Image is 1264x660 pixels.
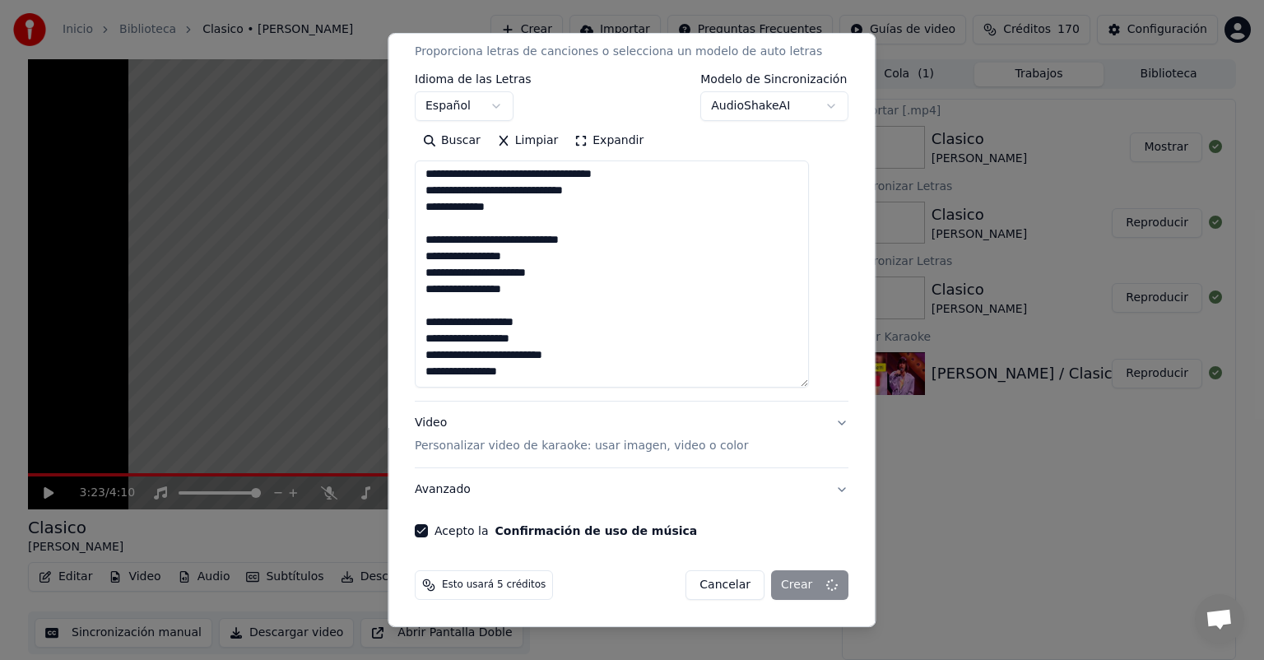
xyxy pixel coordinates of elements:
button: Avanzado [415,468,848,511]
button: Acepto la [495,525,698,537]
label: Acepto la [434,525,697,537]
label: Modelo de Sincronización [701,73,849,85]
button: LetrasProporciona letras de canciones o selecciona un modelo de auto letras [415,7,848,73]
button: Expandir [567,128,653,154]
p: Proporciona letras de canciones o selecciona un modelo de auto letras [415,44,822,60]
div: Video [415,415,748,454]
button: Buscar [415,128,489,154]
button: VideoPersonalizar video de karaoke: usar imagen, video o color [415,402,848,467]
button: Cancelar [686,570,765,600]
label: Idioma de las Letras [415,73,532,85]
div: LetrasProporciona letras de canciones o selecciona un modelo de auto letras [415,73,848,401]
button: Limpiar [489,128,566,154]
div: Letras [415,21,450,37]
span: Esto usará 5 créditos [442,579,546,592]
p: Personalizar video de karaoke: usar imagen, video o color [415,438,748,454]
